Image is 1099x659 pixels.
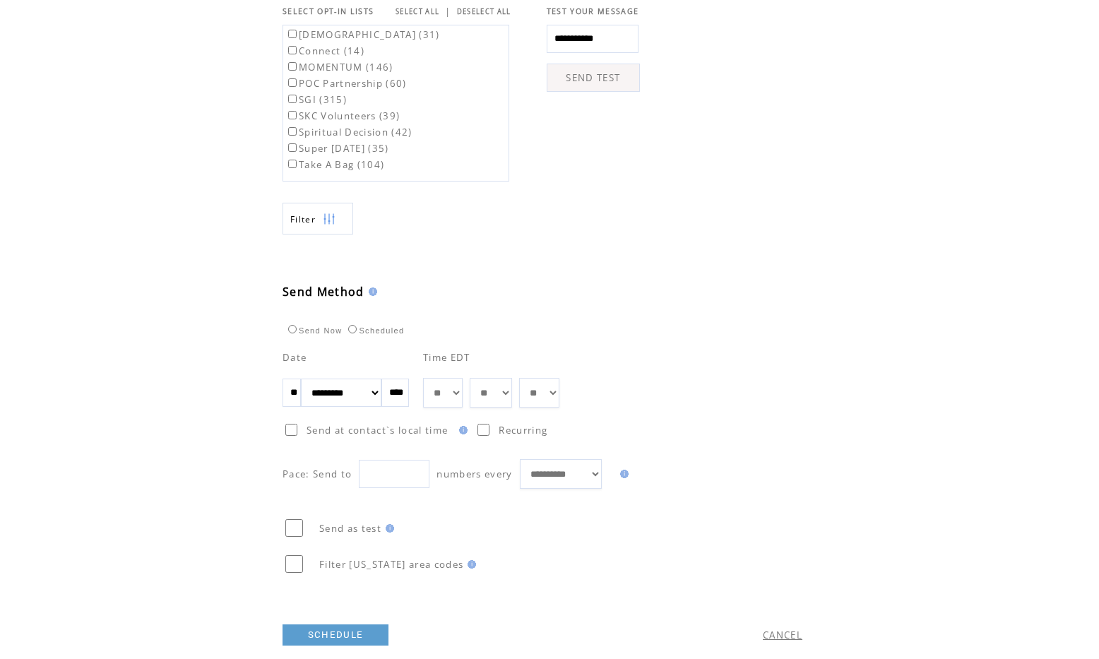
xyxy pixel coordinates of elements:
[547,64,640,92] a: SEND TEST
[285,109,400,122] label: SKC Volunteers (39)
[348,325,357,333] input: Scheduled
[499,424,547,437] span: Recurring
[436,468,512,480] span: numbers every
[283,624,388,646] a: SCHEDULE
[307,424,448,437] span: Send at contact`s local time
[445,5,451,18] span: |
[290,213,316,225] span: Show filters
[423,351,470,364] span: Time EDT
[463,560,476,569] img: help.gif
[285,77,407,90] label: POC Partnership (60)
[455,426,468,434] img: help.gif
[396,7,439,16] a: SELECT ALL
[288,78,297,87] input: POC Partnership (60)
[288,46,297,54] input: Connect (14)
[288,127,297,136] input: Spiritual Decision (42)
[288,325,297,333] input: Send Now
[345,326,404,335] label: Scheduled
[283,284,364,299] span: Send Method
[283,351,307,364] span: Date
[763,629,802,641] a: CANCEL
[285,28,440,41] label: [DEMOGRAPHIC_DATA] (31)
[285,158,384,171] label: Take A Bag (104)
[288,62,297,71] input: MOMENTUM (146)
[319,522,381,535] span: Send as test
[288,111,297,119] input: SKC Volunteers (39)
[381,524,394,533] img: help.gif
[364,287,377,296] img: help.gif
[285,326,342,335] label: Send Now
[288,30,297,38] input: [DEMOGRAPHIC_DATA] (31)
[283,6,374,16] span: SELECT OPT-IN LISTS
[285,126,412,138] label: Spiritual Decision (42)
[285,61,393,73] label: MOMENTUM (146)
[319,558,463,571] span: Filter [US_STATE] area codes
[457,7,511,16] a: DESELECT ALL
[323,203,335,235] img: filters.png
[285,44,364,57] label: Connect (14)
[283,468,352,480] span: Pace: Send to
[283,203,353,234] a: Filter
[547,6,639,16] span: TEST YOUR MESSAGE
[288,143,297,152] input: Super [DATE] (35)
[616,470,629,478] img: help.gif
[285,93,347,106] label: SGI (315)
[288,95,297,103] input: SGI (315)
[288,160,297,168] input: Take A Bag (104)
[285,142,389,155] label: Super [DATE] (35)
